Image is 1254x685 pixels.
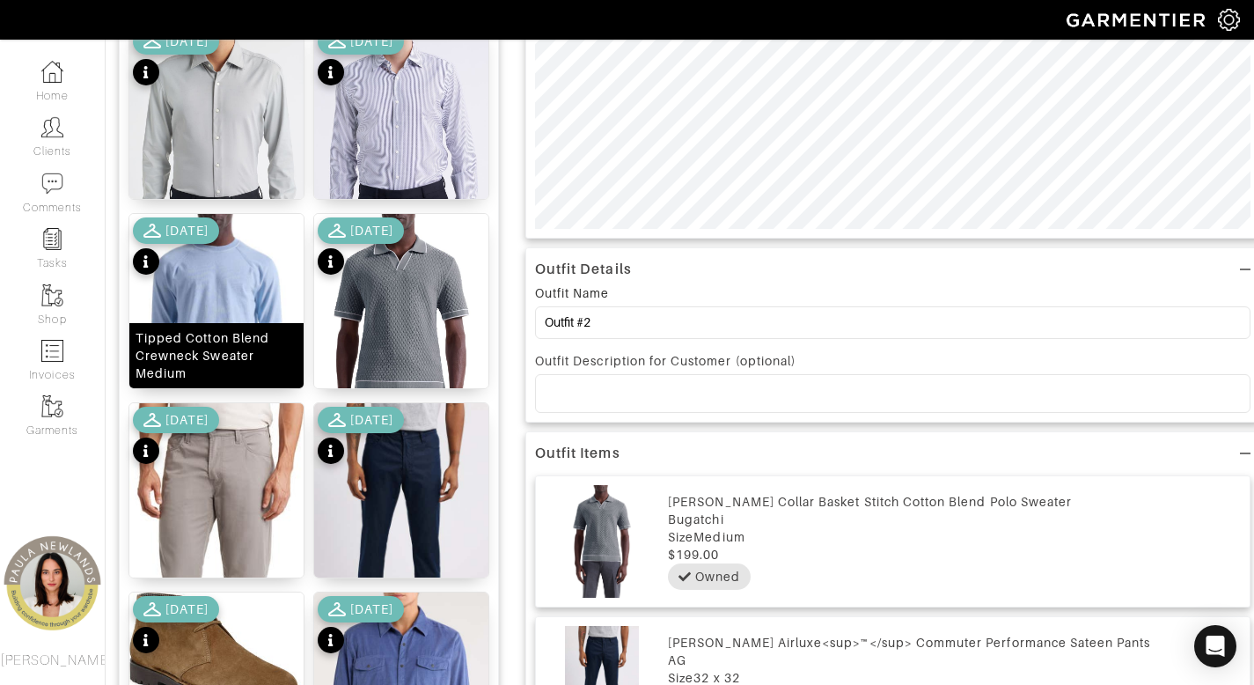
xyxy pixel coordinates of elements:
[318,28,404,55] div: Purchased date
[1058,4,1218,35] img: garmentier-logo-header-white-b43fb05a5012e4ada735d5af1a66efaba907eab6374d6393d1fbf88cb4ef424d.png
[133,217,219,244] div: Purchased date
[350,411,393,429] div: [DATE]
[535,284,610,302] div: Outfit Name
[133,596,219,622] div: Purchased date
[133,407,219,468] div: See product info
[41,395,63,417] img: garments-icon-b7da505a4dc4fd61783c78ac3ca0ef83fa9d6f193b1c9dc38574b1d14d53ca28.png
[535,352,1250,370] div: Outfit Description for Customer (optional)
[133,28,219,55] div: Purchased date
[318,217,404,279] div: See product info
[668,511,1241,528] div: Bugatchi
[318,407,404,433] div: Purchased date
[668,652,1241,669] div: AG
[318,407,404,468] div: See product info
[535,261,632,278] div: Outfit Details
[41,61,63,83] img: dashboard-icon-dbcd8f5a0b271acd01030246c82b418ddd0df26cd7fceb0bd07c9910d44c42f6.png
[41,173,63,195] img: comment-icon-a0a6a9ef722e966f86d9cbdc48e553b5cf19dbc54f86b18d962a5391bc8f6eb6.png
[695,568,740,586] div: Owned
[668,634,1241,652] div: [PERSON_NAME] Airluxe<sup>™</sup> Commuter Performance Sateen Pants
[668,528,1241,546] div: Size Medium
[136,329,297,382] div: Tipped Cotton Blend Crewneck Sweater Medium
[668,546,1241,563] div: $199.00
[165,411,209,429] div: [DATE]
[41,284,63,306] img: garments-icon-b7da505a4dc4fd61783c78ac3ca0ef83fa9d6f193b1c9dc38574b1d14d53ca28.png
[1218,9,1240,31] img: gear-icon-white-bd11855cb880d31180b6d7d6211b90ccbf57a29d726f0c71d8c61bd08dd39cc2.png
[350,600,393,618] div: [DATE]
[318,28,404,90] div: See product info
[133,217,219,279] div: See product info
[314,214,488,482] img: details
[350,222,393,239] div: [DATE]
[165,600,209,618] div: [DATE]
[41,340,63,362] img: orders-icon-0abe47150d42831381b5fb84f609e132dff9fe21cb692f30cb5eec754e2cba89.png
[133,407,219,433] div: Purchased date
[133,596,219,658] div: See product info
[165,222,209,239] div: [DATE]
[129,214,304,481] img: details
[318,596,404,658] div: See product info
[314,403,488,670] img: details
[165,33,209,50] div: [DATE]
[668,493,1241,511] div: [PERSON_NAME] Collar Basket Stitch Cotton Blend Polo Sweater
[41,228,63,250] img: reminder-icon-8004d30b9f0a5d33ae49ab947aed9ed385cf756f9e5892f1edd6e32f2345188e.png
[1194,625,1236,667] div: Open Intercom Messenger
[535,445,620,462] div: Outfit Items
[318,596,404,622] div: Purchased date
[350,33,393,50] div: [DATE]
[133,28,219,90] div: See product info
[318,217,404,244] div: Purchased date
[41,116,63,138] img: clients-icon-6bae9207a08558b7cb47a8932f037763ab4055f8c8b6bfacd5dc20c3e0201464.png
[545,485,659,598] img: Johnny Collar Basket Stitch Cotton Blend Polo Sweater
